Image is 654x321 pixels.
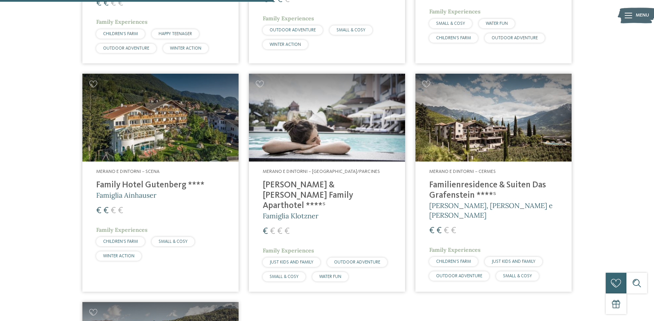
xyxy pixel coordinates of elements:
[96,226,148,233] span: Family Experiences
[492,36,538,40] span: OUTDOOR ADVENTURE
[96,18,148,25] span: Family Experiences
[429,201,553,219] span: [PERSON_NAME], [PERSON_NAME] e [PERSON_NAME]
[503,274,532,278] span: SMALL & COSY
[270,260,313,265] span: JUST KIDS AND FAMILY
[103,254,134,258] span: WINTER ACTION
[486,21,508,26] span: WATER FUN
[277,227,282,236] span: €
[429,246,481,253] span: Family Experiences
[270,227,275,236] span: €
[429,8,481,15] span: Family Experiences
[492,259,535,264] span: JUST KIDS AND FAMILY
[103,206,109,215] span: €
[415,74,572,162] img: Cercate un hotel per famiglie? Qui troverete solo i migliori!
[429,226,434,235] span: €
[334,260,380,265] span: OUTDOOR ADVENTURE
[436,274,482,278] span: OUTDOOR ADVENTURE
[103,46,149,51] span: OUTDOOR ADVENTURE
[270,275,299,279] span: SMALL & COSY
[263,15,314,22] span: Family Experiences
[111,206,116,215] span: €
[263,169,380,174] span: Merano e dintorni – [GEOGRAPHIC_DATA]/Parcines
[118,206,123,215] span: €
[96,169,160,174] span: Merano e dintorni – Scena
[96,191,157,199] span: Famiglia Ainhauser
[451,226,456,235] span: €
[159,239,188,244] span: SMALL & COSY
[263,247,314,254] span: Family Experiences
[429,180,558,201] h4: Familienresidence & Suiten Das Grafenstein ****ˢ
[429,169,496,174] span: Merano e dintorni – Cermes
[336,28,365,32] span: SMALL & COSY
[103,239,138,244] span: CHILDREN’S FARM
[82,74,239,292] a: Cercate un hotel per famiglie? Qui troverete solo i migliori! Merano e dintorni – Scena Family Ho...
[444,226,449,235] span: €
[249,74,405,292] a: Cercate un hotel per famiglie? Qui troverete solo i migliori! Merano e dintorni – [GEOGRAPHIC_DAT...
[415,74,572,292] a: Cercate un hotel per famiglie? Qui troverete solo i migliori! Merano e dintorni – Cermes Familien...
[436,226,442,235] span: €
[263,180,391,211] h4: [PERSON_NAME] & [PERSON_NAME] Family Aparthotel ****ˢ
[270,28,316,32] span: OUTDOOR ADVENTURE
[319,275,341,279] span: WATER FUN
[270,42,301,47] span: WINTER ACTION
[436,259,471,264] span: CHILDREN’S FARM
[284,227,290,236] span: €
[263,211,319,220] span: Famiglia Klotzner
[159,32,192,36] span: HAPPY TEENAGER
[263,227,268,236] span: €
[82,74,239,162] img: Family Hotel Gutenberg ****
[96,206,101,215] span: €
[103,32,138,36] span: CHILDREN’S FARM
[249,74,405,162] img: Cercate un hotel per famiglie? Qui troverete solo i migliori!
[170,46,201,51] span: WINTER ACTION
[436,36,471,40] span: CHILDREN’S FARM
[96,180,225,190] h4: Family Hotel Gutenberg ****
[436,21,465,26] span: SMALL & COSY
